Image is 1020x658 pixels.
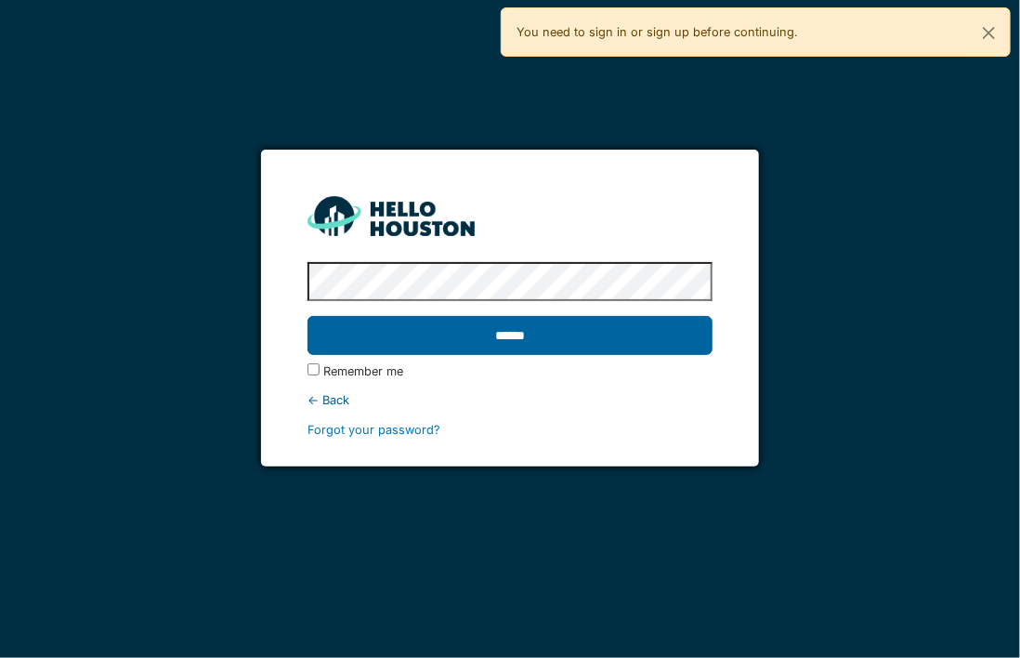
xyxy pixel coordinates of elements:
[307,391,713,409] div: ← Back
[968,8,1010,58] button: Close
[307,196,475,236] img: HH_line-BYnF2_Hg.png
[307,423,440,437] a: Forgot your password?
[323,362,403,380] label: Remember me
[501,7,1011,57] div: You need to sign in or sign up before continuing.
